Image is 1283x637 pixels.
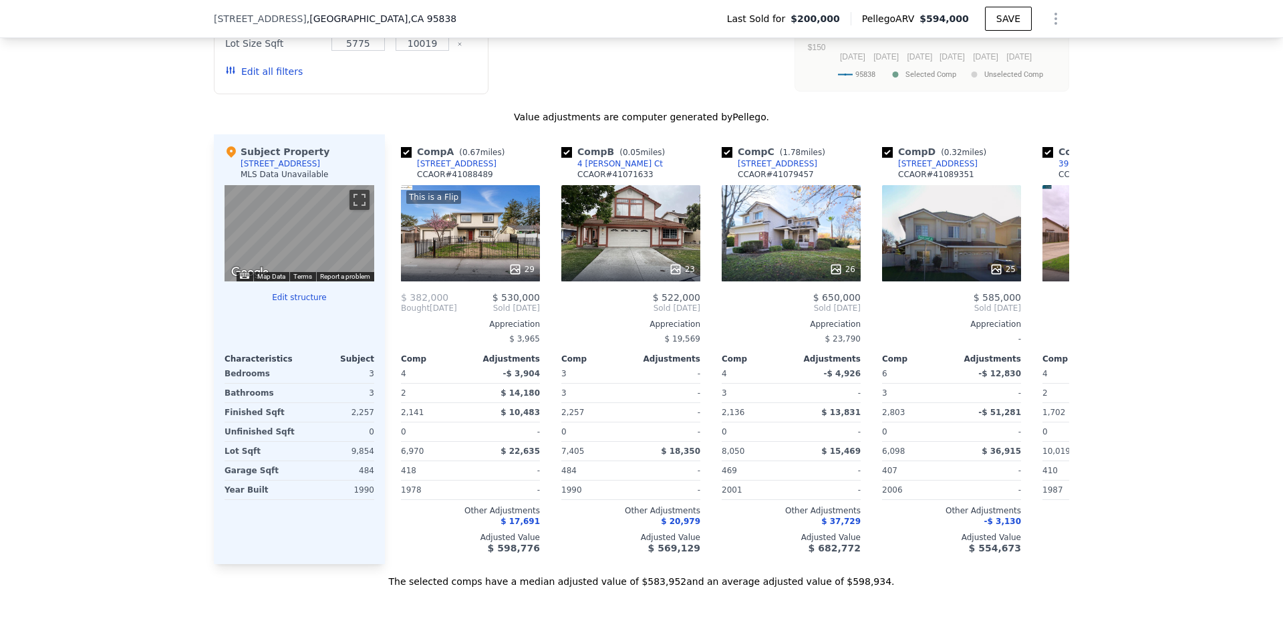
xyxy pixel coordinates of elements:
span: $ 18,350 [661,447,700,456]
div: The selected comps have a median adjusted value of $583,952 and an average adjusted value of $598... [214,564,1069,588]
a: [STREET_ADDRESS] [722,158,817,169]
div: 23 [669,263,695,276]
span: $ 37,729 [821,517,861,526]
div: Bedrooms [225,364,297,383]
span: 10,019 [1042,447,1071,456]
div: - [954,384,1021,402]
span: $ 36,915 [982,447,1021,456]
div: - [473,422,540,441]
div: 2 [1042,384,1109,402]
div: - [882,330,1021,348]
span: 6,970 [401,447,424,456]
span: 2,257 [561,408,584,417]
span: 6,098 [882,447,905,456]
span: ( miles) [936,148,992,157]
span: $ 23,790 [825,334,861,344]
a: 4 [PERSON_NAME] Ct [561,158,663,169]
div: 2 [401,384,468,402]
span: $ 13,831 [821,408,861,417]
div: Comp B [561,145,670,158]
div: Adjusted Value [1042,532,1181,543]
div: Comp [561,354,631,364]
span: $ 3,965 [509,334,540,344]
span: 4 [1042,369,1048,378]
div: Adjusted Value [561,532,700,543]
div: CCAOR # 41071633 [577,169,654,180]
span: 1.78 [782,148,801,157]
span: $ 10,483 [501,408,540,417]
div: Map [225,185,374,281]
div: Adjusted Value [722,532,861,543]
span: 4 [401,369,406,378]
span: 7,405 [561,447,584,456]
div: 26 [829,263,855,276]
span: 2,803 [882,408,905,417]
span: 0 [401,427,406,436]
div: - [473,481,540,499]
div: Other Adjustments [882,505,1021,516]
div: Appreciation [401,319,540,330]
span: Last Sold for [727,12,791,25]
span: $ 17,691 [501,517,540,526]
div: Year Built [225,481,297,499]
div: 1987 [1042,481,1109,499]
div: 2001 [722,481,789,499]
span: $ 22,635 [501,447,540,456]
div: [DATE] [401,303,457,313]
div: Comp [1042,354,1112,364]
div: Comp E [1042,145,1151,158]
span: ( miles) [774,148,831,157]
span: $ 15,469 [821,447,861,456]
div: 391 Municipal Dr [1058,158,1127,169]
div: Appreciation [561,319,700,330]
div: CCAOR # 41079457 [738,169,814,180]
span: 2,136 [722,408,744,417]
span: ( miles) [454,148,510,157]
div: 9,854 [302,442,374,461]
div: [STREET_ADDRESS] [417,158,496,169]
span: [STREET_ADDRESS] [214,12,307,25]
span: 484 [561,466,577,475]
div: Value adjustments are computer generated by Pellego . [214,110,1069,124]
div: Garage Sqft [225,461,297,480]
div: Subject [299,354,374,364]
text: 95838 [855,70,875,79]
text: $150 [808,43,826,52]
span: 4 [722,369,727,378]
div: Adjustments [791,354,861,364]
div: Lot Sqft [225,442,297,461]
span: $594,000 [919,13,969,24]
div: 3 [302,364,374,383]
span: 407 [882,466,897,475]
div: Comp C [722,145,831,158]
span: Sold [DATE] [722,303,861,313]
span: 418 [401,466,416,475]
span: Sold [DATE] [882,303,1021,313]
span: Pellego ARV [862,12,920,25]
div: Unfinished Sqft [225,422,297,441]
div: Appreciation [1042,319,1181,330]
div: 3 [882,384,949,402]
text: [DATE] [973,52,998,61]
div: Comp D [882,145,992,158]
div: [STREET_ADDRESS] [738,158,817,169]
span: -$ 12,830 [978,369,1021,378]
span: 410 [1042,466,1058,475]
div: Comp [722,354,791,364]
div: - [794,422,861,441]
span: 8,050 [722,447,744,456]
span: $ 554,673 [969,543,1021,553]
div: Adjusted Value [882,532,1021,543]
div: - [794,481,861,499]
button: Keyboard shortcuts [240,273,249,279]
span: 0.32 [944,148,962,157]
div: CCAOR # 41079238 [1058,169,1135,180]
span: 0 [561,427,567,436]
span: $ 569,129 [648,543,700,553]
div: - [473,461,540,480]
span: Bought [401,303,430,313]
span: Sold [DATE] [561,303,700,313]
div: Appreciation [722,319,861,330]
span: -$ 3,904 [503,369,540,378]
span: -$ 4,926 [824,369,861,378]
